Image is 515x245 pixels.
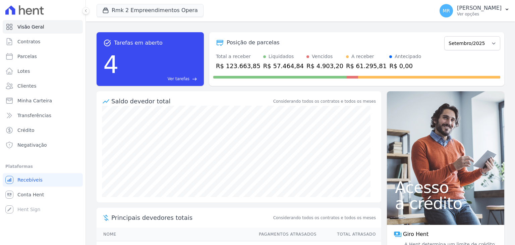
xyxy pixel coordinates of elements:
[17,97,52,104] span: Minha Carteira
[3,124,83,137] a: Crédito
[306,61,343,70] div: R$ 4.903,20
[121,76,197,82] a: Ver tarefas east
[346,61,387,70] div: R$ 61.295,81
[17,83,36,89] span: Clientes
[395,195,496,211] span: a crédito
[263,61,304,70] div: R$ 57.464,84
[216,61,261,70] div: R$ 123.663,85
[403,230,428,238] span: Giro Hent
[3,94,83,107] a: Minha Carteira
[5,162,80,170] div: Plataformas
[3,64,83,78] a: Lotes
[17,23,44,30] span: Visão Geral
[389,61,421,70] div: R$ 0,00
[3,173,83,187] a: Recebíveis
[317,228,381,241] th: Total Atrasado
[3,50,83,63] a: Parcelas
[17,112,51,119] span: Transferências
[103,39,111,47] span: task_alt
[114,39,163,47] span: Tarefas em aberto
[17,127,35,134] span: Crédito
[17,68,30,75] span: Lotes
[443,8,450,13] span: MR
[351,53,374,60] div: A receber
[3,79,83,93] a: Clientes
[3,188,83,201] a: Conta Hent
[17,191,44,198] span: Conta Hent
[103,47,119,82] div: 4
[434,1,515,20] button: MR [PERSON_NAME] Ver opções
[269,53,294,60] div: Liquidados
[273,98,376,104] div: Considerando todos os contratos e todos os meses
[17,38,40,45] span: Contratos
[111,97,272,106] div: Saldo devedor total
[3,20,83,34] a: Visão Geral
[227,39,280,47] div: Posição de parcelas
[192,77,197,82] span: east
[3,109,83,122] a: Transferências
[17,53,37,60] span: Parcelas
[252,228,317,241] th: Pagamentos Atrasados
[457,5,502,11] p: [PERSON_NAME]
[168,76,189,82] span: Ver tarefas
[111,213,272,222] span: Principais devedores totais
[97,4,204,17] button: Rmk 2 Empreendimentos Opera
[457,11,502,17] p: Ver opções
[216,53,261,60] div: Total a receber
[395,179,496,195] span: Acesso
[17,142,47,148] span: Negativação
[97,228,252,241] th: Nome
[312,53,333,60] div: Vencidos
[17,177,43,183] span: Recebíveis
[3,138,83,152] a: Negativação
[3,35,83,48] a: Contratos
[273,215,376,221] span: Considerando todos os contratos e todos os meses
[395,53,421,60] div: Antecipado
